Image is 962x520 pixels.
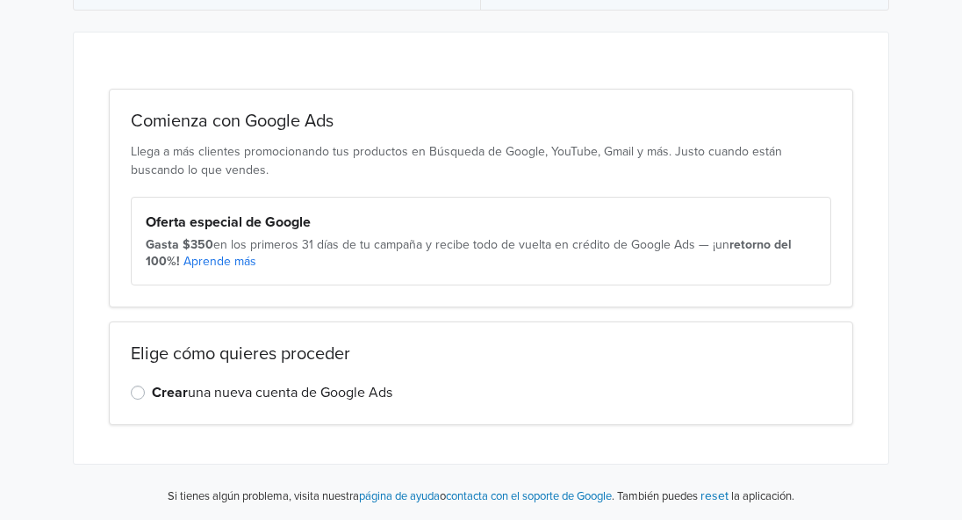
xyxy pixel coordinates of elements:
p: Si tienes algún problema, visita nuestra o . [168,488,614,506]
h2: Comienza con Google Ads [131,111,831,132]
a: Aprende más [183,254,256,269]
div: en los primeros 31 días de tu campaña y recibe todo de vuelta en crédito de Google Ads — ¡un [146,236,816,271]
a: página de ayuda [359,489,440,503]
label: una nueva cuenta de Google Ads [152,382,392,403]
p: Llega a más clientes promocionando tus productos en Búsqueda de Google, YouTube, Gmail y más. Jus... [131,142,831,179]
h2: Elige cómo quieres proceder [131,343,831,365]
strong: Oferta especial de Google [146,213,311,231]
strong: $350 [183,237,213,252]
button: reset [700,486,729,506]
p: También puedes la aplicación. [614,486,794,506]
strong: Gasta [146,237,179,252]
strong: Crear [152,384,188,401]
a: contacta con el soporte de Google [446,489,612,503]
